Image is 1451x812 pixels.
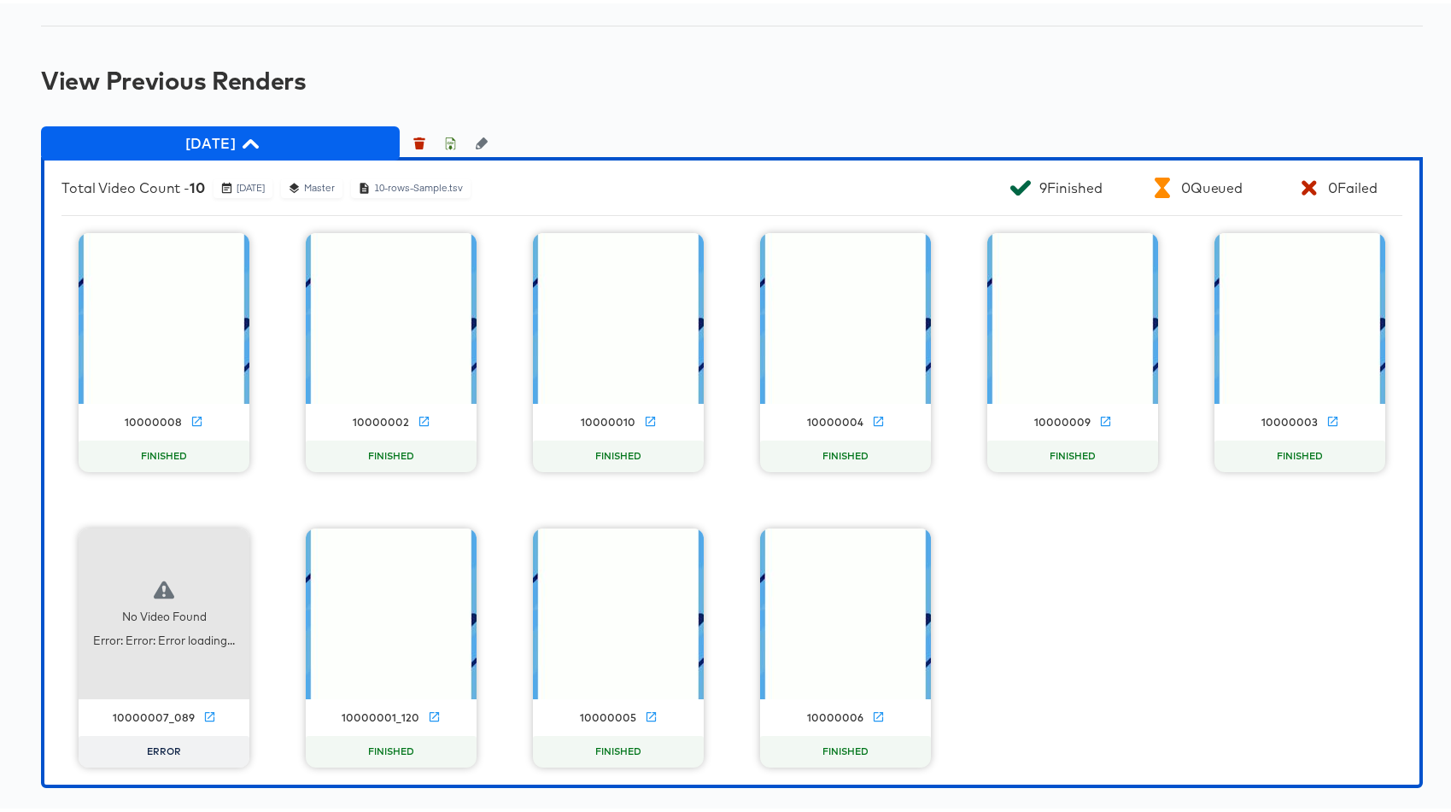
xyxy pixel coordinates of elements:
b: 10 [190,176,205,193]
span: FINISHED [588,447,648,460]
div: 10000003 [1261,412,1318,426]
img: thumbnail [533,525,704,696]
div: 10000002 [353,412,409,426]
div: 10000001_120 [342,708,419,721]
img: thumbnail [987,230,1158,400]
div: Total Video Count - [61,176,205,193]
span: FINISHED [588,742,648,756]
span: FINISHED [816,447,875,460]
div: 9 Finished [1039,176,1102,193]
div: Master [303,178,336,191]
div: Error: Error: Error loading... [93,629,235,646]
div: 10000007_089 [113,708,195,721]
span: FINISHED [361,742,421,756]
div: 10000005 [580,708,636,721]
div: 10000009 [1034,412,1091,426]
img: thumbnail [1214,230,1385,400]
span: FINISHED [134,447,194,460]
div: [DATE] [236,178,266,191]
img: thumbnail [760,230,931,400]
img: thumbnail [306,525,477,696]
button: [DATE] [41,123,400,157]
div: 0 Queued [1181,176,1243,193]
span: FINISHED [1270,447,1330,460]
div: 0 Failed [1328,176,1377,193]
img: thumbnail [79,230,249,400]
div: 10000006 [807,708,863,721]
img: thumbnail [533,230,704,400]
span: ERROR [140,742,188,756]
div: 10000008 [125,412,182,426]
div: View Previous Renders [41,63,1423,91]
span: FINISHED [1043,447,1103,460]
span: FINISHED [361,447,421,460]
div: 10000010 [581,412,635,426]
div: 10000004 [807,412,863,426]
img: thumbnail [760,525,931,696]
img: thumbnail [306,230,477,400]
span: [DATE] [50,128,391,152]
div: No Video Found [122,605,207,622]
div: 10-rows-Sample.tsv [373,178,464,191]
span: FINISHED [816,742,875,756]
